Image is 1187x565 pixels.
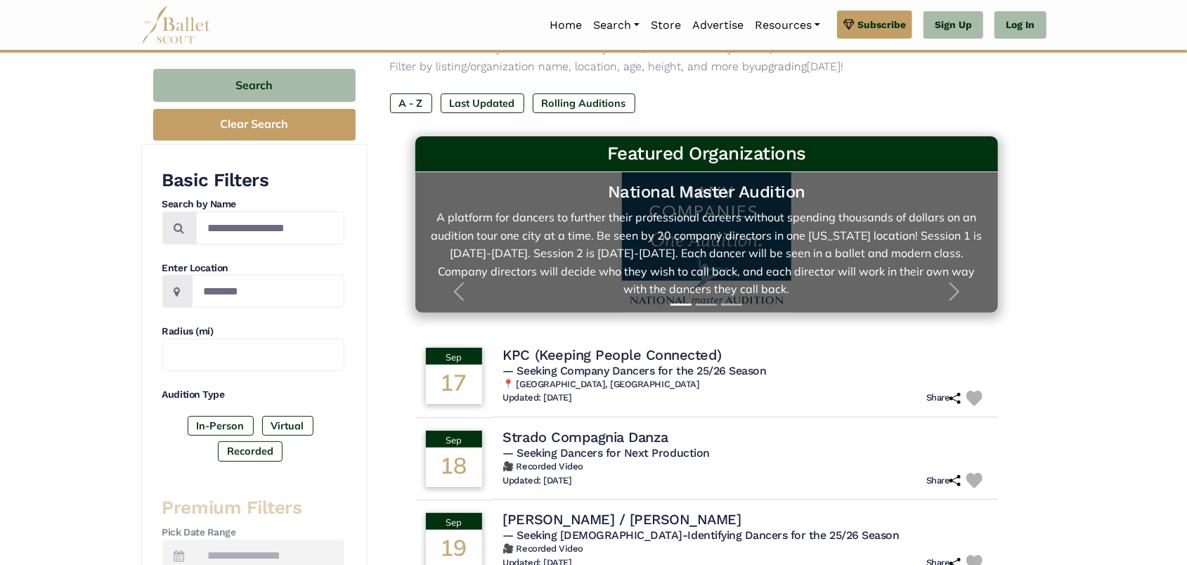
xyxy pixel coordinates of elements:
span: Subscribe [857,17,906,32]
h4: Audition Type [162,388,344,402]
h6: Share [926,392,961,404]
h4: Radius (mi) [162,325,344,339]
label: In-Person [188,416,254,436]
h6: Updated: [DATE] [503,392,572,404]
a: Search [588,11,645,40]
h4: KPC (Keeping People Connected) [503,346,722,364]
div: 17 [426,365,482,404]
button: Search [153,69,356,102]
span: — Seeking [DEMOGRAPHIC_DATA]-Identifying Dancers for the 25/26 Season [503,528,900,542]
h6: 🎥 Recorded Video [503,543,988,555]
h6: Updated: [DATE] [503,475,572,487]
button: Clear Search [153,109,356,141]
button: Slide 3 [721,297,742,313]
label: Recorded [218,441,283,461]
label: Virtual [262,416,313,436]
input: Location [192,275,344,308]
h4: Pick Date Range [162,526,344,540]
h4: Enter Location [162,261,344,275]
img: gem.svg [843,17,855,32]
input: Search by names... [196,212,344,245]
a: Resources [749,11,826,40]
div: Sep [426,348,482,365]
button: Slide 2 [696,297,717,313]
h6: 📍 [GEOGRAPHIC_DATA], [GEOGRAPHIC_DATA] [503,379,988,391]
div: Sep [426,513,482,530]
h6: Share [926,475,961,487]
a: Sign Up [923,11,983,39]
span: — Seeking Company Dancers for the 25/26 Season [503,364,767,377]
label: Rolling Auditions [533,93,635,113]
h4: Search by Name [162,197,344,212]
span: — Seeking Dancers for Next Production [503,446,710,460]
h3: Featured Organizations [427,142,987,166]
a: Home [544,11,588,40]
a: Log In [994,11,1046,39]
a: upgrading [755,60,807,73]
div: 18 [426,448,482,487]
label: A - Z [390,93,432,113]
a: National Master AuditionA platform for dancers to further their professional careers without spen... [429,186,985,299]
a: Store [645,11,687,40]
h4: Strado Compagnia Danza [503,428,668,446]
h5: National Master Audition [429,181,985,203]
a: Subscribe [837,11,912,39]
h6: 🎥 Recorded Video [503,461,988,473]
button: Slide 1 [670,297,692,313]
h3: Basic Filters [162,169,344,193]
label: Last Updated [441,93,524,113]
p: Filter by listing/organization name, location, age, height, and more by [DATE]! [390,58,1024,76]
a: Advertise [687,11,749,40]
h4: [PERSON_NAME] / [PERSON_NAME] [503,510,741,528]
div: Sep [426,431,482,448]
h3: Premium Filters [162,496,344,520]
